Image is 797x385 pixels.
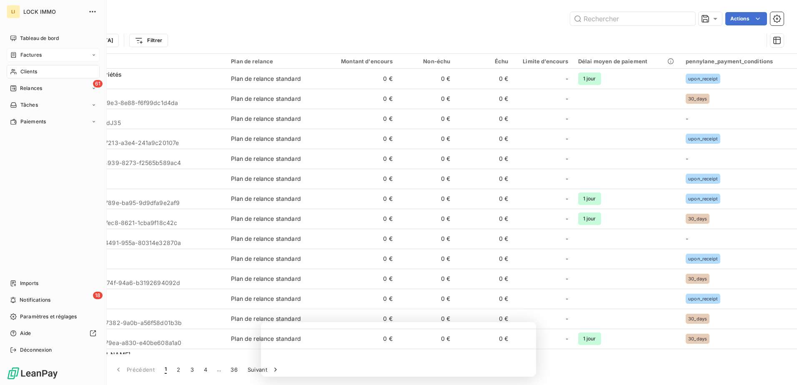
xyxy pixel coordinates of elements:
[58,279,221,287] span: 0197a798-e187-774f-94a6-b3192694092d
[58,299,221,307] span: 922
[566,75,568,83] span: -
[20,35,59,42] span: Tableau de bord
[566,115,568,123] span: -
[688,76,718,81] span: upon_receipt
[455,269,513,289] td: 0 €
[398,149,456,169] td: 0 €
[455,89,513,109] td: 0 €
[455,189,513,209] td: 0 €
[398,269,456,289] td: 0 €
[20,101,38,109] span: Tâches
[320,149,398,169] td: 0 €
[518,58,568,65] div: Limite d’encours
[688,96,707,101] span: 30_days
[688,136,718,141] span: upon_receipt
[23,8,83,15] span: LOCK IMMO
[20,85,42,92] span: Relances
[320,169,398,189] td: 0 €
[231,335,301,343] div: Plan de relance standard
[455,109,513,129] td: 0 €
[320,309,398,329] td: 0 €
[109,361,160,378] button: Précédent
[398,129,456,149] td: 0 €
[398,289,456,309] td: 0 €
[58,79,221,87] span: 2088
[320,229,398,249] td: 0 €
[398,189,456,209] td: 0 €
[212,363,226,376] span: …
[58,119,221,127] span: cus_NJVlBDfLWndJ35
[58,159,221,167] span: 2e79fc08-e67a-4939-8273-f2565b589ac4
[460,58,508,65] div: Échu
[320,249,398,269] td: 0 €
[566,335,568,343] span: -
[566,135,568,143] span: -
[20,346,52,354] span: Déconnexion
[231,275,301,283] div: Plan de relance standard
[58,139,221,147] span: 0196d436-efed-7213-a3e4-241a9c20107e
[566,275,568,283] span: -
[58,99,221,107] span: 0197a798-e179-79e3-8e88-f6f99dc1d4da
[320,209,398,229] td: 0 €
[688,316,707,321] span: 30_days
[398,249,456,269] td: 0 €
[93,80,103,87] span: 61
[769,357,789,377] iframe: Intercom live chat
[455,309,513,329] td: 0 €
[231,75,301,83] div: Plan de relance standard
[570,12,695,25] input: Rechercher
[58,259,221,267] span: 15576
[320,269,398,289] td: 0 €
[686,155,688,162] span: -
[566,255,568,263] span: -
[20,68,37,75] span: Clients
[231,155,301,163] div: Plan de relance standard
[566,235,568,243] span: -
[398,229,456,249] td: 0 €
[20,118,46,125] span: Paiements
[231,235,301,243] div: Plan de relance standard
[165,365,167,374] span: 1
[325,58,393,65] div: Montant d'encours
[566,155,568,163] span: -
[398,309,456,329] td: 0 €
[398,89,456,109] td: 0 €
[93,292,103,299] span: 18
[231,135,301,143] div: Plan de relance standard
[320,109,398,129] td: 0 €
[58,319,221,327] span: 0197a798-d66b-7382-9a0b-a56f58d01b3b
[566,295,568,303] span: -
[58,199,221,207] span: 01973135-539d-789e-ba95-9d9dfa9e2af9
[320,289,398,309] td: 0 €
[58,239,221,247] span: bafa9341-d48d-4491-955a-80314e32870a
[455,229,513,249] td: 0 €
[578,192,601,205] span: 1 jour
[688,256,718,261] span: upon_receipt
[566,215,568,223] span: -
[7,327,100,340] a: Aide
[231,175,301,183] div: Plan de relance standard
[578,212,601,225] span: 1 jour
[578,58,676,65] div: Délai moyen de paiement
[398,109,456,129] td: 0 €
[231,215,301,223] div: Plan de relance standard
[199,361,212,378] button: 4
[226,361,243,378] button: 36
[398,169,456,189] td: 0 €
[20,280,38,287] span: Imports
[7,5,20,18] div: LI
[261,322,536,377] iframe: Enquête de LeanPay
[58,339,221,347] span: 0197a798-d476-79ea-a830-e40be608a1a0
[172,361,185,378] button: 2
[686,115,688,122] span: -
[20,330,31,337] span: Aide
[578,332,601,345] span: 1 jour
[320,189,398,209] td: 0 €
[688,216,707,221] span: 30_days
[231,95,301,103] div: Plan de relance standard
[566,195,568,203] span: -
[243,361,285,378] button: Suivant
[398,209,456,229] td: 0 €
[20,313,77,320] span: Paramètres et réglages
[20,51,42,59] span: Factures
